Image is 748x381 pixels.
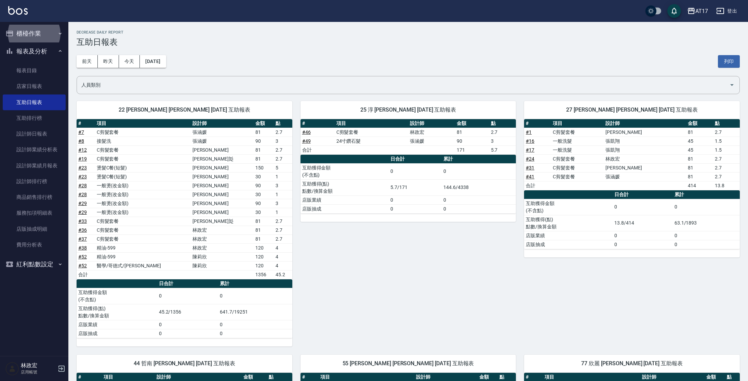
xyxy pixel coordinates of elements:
td: 互助獲得(點) 點數/換算金額 [77,304,157,320]
td: 一般洗髮 [551,137,604,145]
td: [PERSON_NAME] [191,145,254,154]
td: 0 [673,240,740,249]
th: 日合計 [613,190,673,199]
td: 30 [254,172,274,181]
td: 13.8/414 [613,215,673,231]
a: #23 [78,174,87,179]
td: 90 [254,137,274,145]
th: # [77,119,95,128]
td: [PERSON_NAME] [604,163,686,172]
td: 0 [157,329,218,338]
td: 414 [686,181,713,190]
td: 1 [274,208,292,217]
td: 81 [686,163,713,172]
td: 0 [389,163,442,179]
td: 5 [274,163,292,172]
td: 店販業績 [524,231,613,240]
span: 77 欣麗 [PERSON_NAME] [DATE] 互助報表 [532,360,732,367]
td: 林政宏 [604,154,686,163]
td: 45.2/1356 [157,304,218,320]
a: 設計師業績月報表 [3,158,66,174]
button: 今天 [119,55,140,68]
th: 日合計 [389,155,442,164]
td: 0 [613,240,673,249]
h2: Decrease Daily Report [77,30,740,35]
td: 2.7 [489,128,516,137]
a: #17 [526,147,534,153]
a: #28 [78,183,87,188]
td: [PERSON_NAME] [191,172,254,181]
td: 0 [442,204,516,213]
th: 累計 [673,190,740,199]
span: 55 [PERSON_NAME] [PERSON_NAME] [DATE] 互助報表 [309,360,508,367]
td: 81 [686,172,713,181]
td: 林政宏 [408,128,455,137]
td: C剪髮套餐 [95,226,191,234]
td: 張涵媛 [191,128,254,137]
table: a dense table [300,119,516,155]
td: [PERSON_NAME] [191,181,254,190]
a: 報表目錄 [3,63,66,78]
td: 互助獲得(點) 點數/換算金額 [300,179,389,195]
a: #38 [78,245,87,251]
table: a dense table [77,119,292,279]
td: 1.5 [713,137,740,145]
a: 設計師日報表 [3,126,66,142]
td: 90 [254,199,274,208]
td: 0 [613,199,673,215]
td: 2.7 [274,154,292,163]
img: Person [5,362,19,376]
td: 0 [389,204,442,213]
td: 13.8 [713,181,740,190]
button: [DATE] [140,55,166,68]
td: 0 [613,231,673,240]
td: 81 [455,128,489,137]
th: 設計師 [604,119,686,128]
td: 醫學/哥德式/[PERSON_NAME] [95,261,191,270]
td: [PERSON_NAME] [191,199,254,208]
a: #52 [78,263,87,268]
td: 120 [254,252,274,261]
a: #52 [78,254,87,259]
td: 店販抽成 [77,329,157,338]
td: 店販抽成 [524,240,613,249]
td: 4 [274,252,292,261]
td: 林政宏 [191,226,254,234]
td: 一般洗髮 [551,145,604,154]
a: 設計師業績分析表 [3,142,66,157]
td: 0 [673,231,740,240]
a: 互助排行榜 [3,110,66,126]
table: a dense table [300,155,516,214]
td: 3 [274,137,292,145]
h5: 林政宏 [21,362,56,369]
th: 金額 [254,119,274,128]
td: 0 [442,195,516,204]
td: 陳莉欣 [191,261,254,270]
td: 林政宏 [191,234,254,243]
a: #24 [526,156,534,162]
td: 81 [254,145,274,154]
td: 1 [274,190,292,199]
td: C剪髮套餐 [95,154,191,163]
td: 4 [274,243,292,252]
img: Logo [8,6,28,15]
td: 店販抽成 [300,204,389,213]
td: 3 [489,137,516,145]
th: 金額 [455,119,489,128]
td: 81 [254,128,274,137]
a: #19 [78,156,87,162]
td: 一般燙(改金額) [95,181,191,190]
td: 171 [455,145,489,154]
th: 累計 [442,155,516,164]
a: #46 [302,129,311,135]
a: #1 [526,129,532,135]
td: 81 [254,234,274,243]
td: [PERSON_NAME]彣 [191,154,254,163]
td: C剪髮套餐 [551,128,604,137]
td: 精油-599 [95,243,191,252]
td: 一般燙(改金額) [95,199,191,208]
td: 0 [218,329,292,338]
td: 張涵媛 [191,137,254,145]
td: 0 [157,320,218,329]
table: a dense table [524,190,740,249]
